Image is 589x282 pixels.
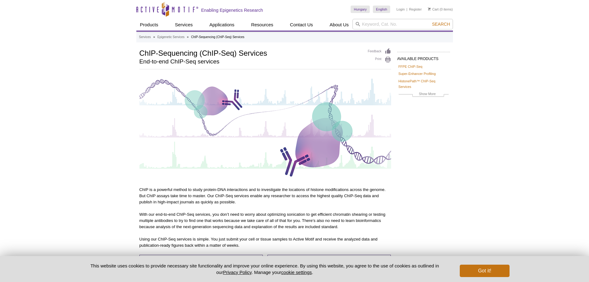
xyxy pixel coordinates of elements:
[139,187,391,205] p: ChIP is a powerful method to study protein-DNA interactions and to investigate the locations of h...
[399,78,449,89] a: HistonePath™ ChIP-Seq Services
[428,7,431,11] img: Your Cart
[201,7,263,13] h2: Enabling Epigenetics Research
[368,56,391,63] a: Print
[281,270,312,275] button: cookie settings
[326,19,352,31] a: About Us
[368,48,391,55] a: Feedback
[223,270,251,275] a: Privacy Policy
[191,35,244,39] li: ChIP-Sequencing (ChIP-Seq) Services
[157,34,185,40] a: Epigenetic Services
[352,19,453,29] input: Keyword, Cat. No.
[373,6,390,13] a: English
[139,76,391,179] img: ChIP-Seq Services
[286,19,317,31] a: Contact Us
[139,48,362,57] h1: ChIP-Sequencing (ChIP-Seq) Services
[428,7,439,11] a: Cart
[399,71,436,76] a: Super-Enhancer Profiling
[397,52,450,63] h2: AVAILABLE PRODUCTS
[409,7,422,11] a: Register
[460,265,509,277] button: Got it!
[206,19,238,31] a: Applications
[247,19,277,31] a: Resources
[80,262,450,275] p: This website uses cookies to provide necessary site functionality and improve your online experie...
[171,19,197,31] a: Services
[139,236,391,249] p: Using our ChIP-Seq services is simple. You just submit your cell or tissue samples to Active Moti...
[139,211,391,230] p: With our end-to-end ChIP-Seq services, you don’t need to worry about optimizing sonication to get...
[136,19,162,31] a: Products
[139,34,151,40] a: Services
[139,59,362,64] h2: End-to-end ChIP-Seq services
[351,6,370,13] a: Hungary
[432,22,450,27] span: Search
[396,7,405,11] a: Login
[153,35,155,39] li: »
[399,91,449,98] a: Show More
[430,21,452,27] button: Search
[428,6,453,13] li: (0 items)
[187,35,189,39] li: »
[399,64,422,69] a: FFPE ChIP-Seq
